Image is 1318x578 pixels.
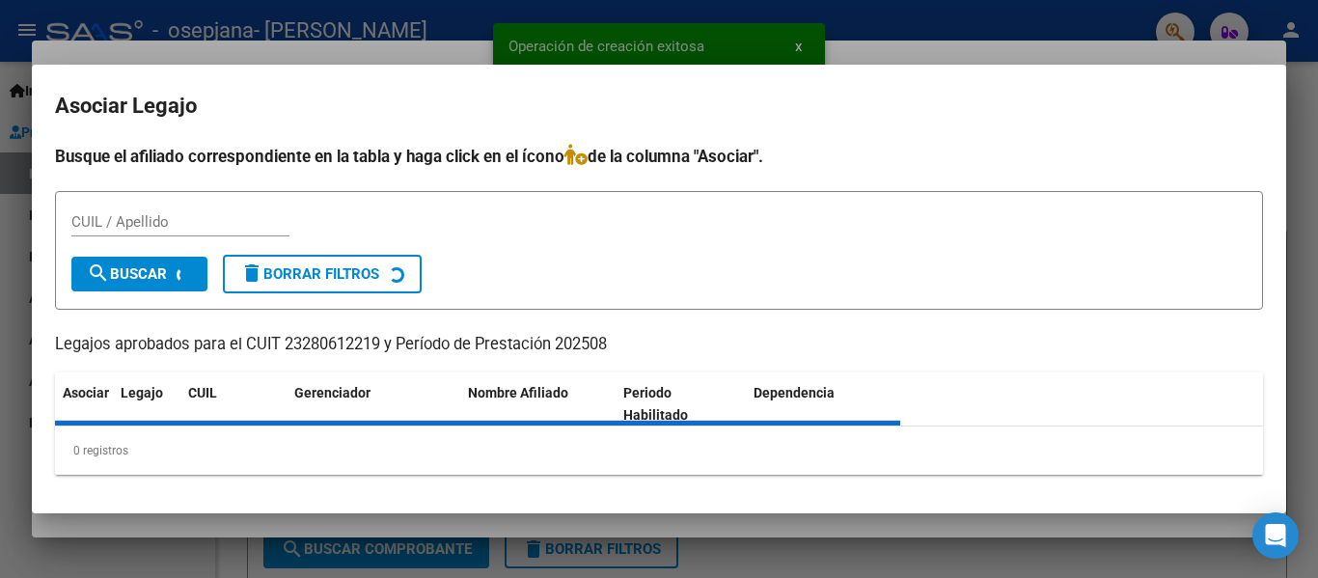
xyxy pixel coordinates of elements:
div: Open Intercom Messenger [1252,512,1299,559]
span: Asociar [63,385,109,400]
button: Buscar [71,257,207,291]
datatable-header-cell: Gerenciador [287,372,460,436]
span: CUIL [188,385,217,400]
datatable-header-cell: CUIL [180,372,287,436]
datatable-header-cell: Dependencia [746,372,901,436]
span: Gerenciador [294,385,371,400]
h2: Asociar Legajo [55,88,1263,124]
div: 0 registros [55,427,1263,475]
span: Periodo Habilitado [623,385,688,423]
button: Borrar Filtros [223,255,422,293]
h4: Busque el afiliado correspondiente en la tabla y haga click en el ícono de la columna "Asociar". [55,144,1263,169]
datatable-header-cell: Periodo Habilitado [616,372,746,436]
mat-icon: search [87,261,110,285]
span: Legajo [121,385,163,400]
datatable-header-cell: Legajo [113,372,180,436]
span: Buscar [87,265,167,283]
datatable-header-cell: Nombre Afiliado [460,372,616,436]
datatable-header-cell: Asociar [55,372,113,436]
span: Dependencia [754,385,835,400]
p: Legajos aprobados para el CUIT 23280612219 y Período de Prestación 202508 [55,333,1263,357]
span: Nombre Afiliado [468,385,568,400]
span: Borrar Filtros [240,265,379,283]
mat-icon: delete [240,261,263,285]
